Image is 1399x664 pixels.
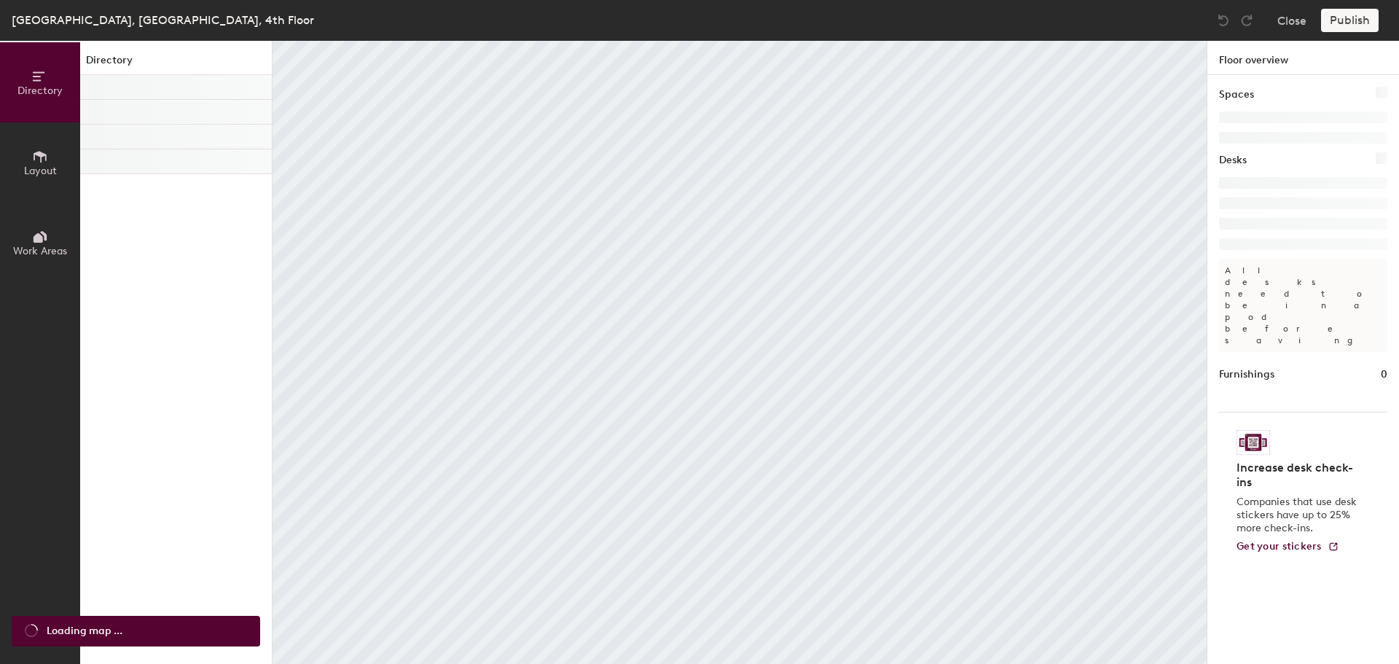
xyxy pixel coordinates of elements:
button: Close [1277,9,1306,32]
canvas: Map [273,41,1207,664]
div: [GEOGRAPHIC_DATA], [GEOGRAPHIC_DATA], 4th Floor [12,11,314,29]
p: Companies that use desk stickers have up to 25% more check-ins. [1237,496,1361,535]
img: Undo [1216,13,1231,28]
h1: Spaces [1219,87,1254,103]
h1: Floor overview [1207,41,1399,75]
span: Get your stickers [1237,540,1322,552]
a: Get your stickers [1237,541,1339,553]
span: Loading map ... [47,623,122,639]
h1: Directory [80,52,272,75]
span: Directory [17,85,63,97]
h1: 0 [1381,367,1387,383]
span: Layout [24,165,57,177]
img: Sticker logo [1237,430,1270,455]
span: Work Areas [13,245,67,257]
h1: Desks [1219,152,1247,168]
h4: Increase desk check-ins [1237,461,1361,490]
p: All desks need to be in a pod before saving [1219,259,1387,352]
h1: Furnishings [1219,367,1274,383]
img: Redo [1239,13,1254,28]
